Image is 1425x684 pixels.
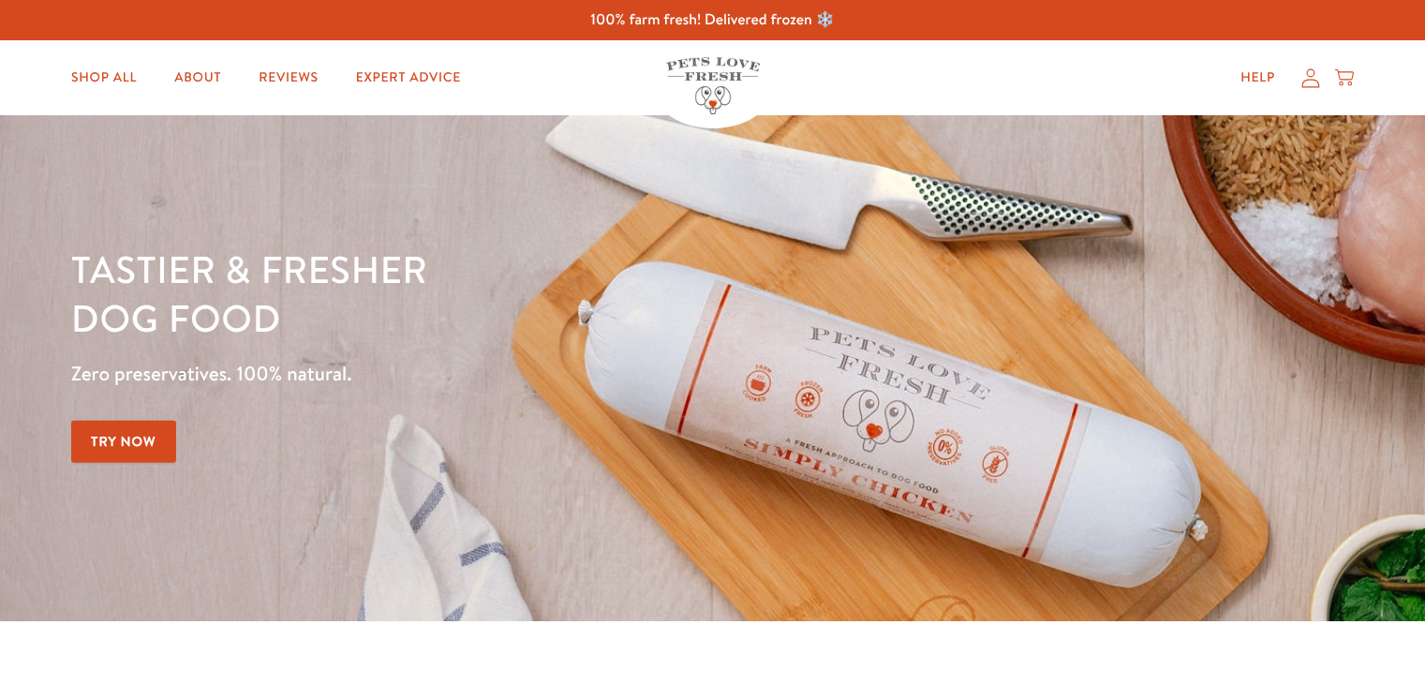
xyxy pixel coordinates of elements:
a: Shop All [56,59,152,97]
h1: Tastier & fresher dog food [71,245,927,342]
a: Help [1225,59,1290,97]
a: Try Now [71,421,176,463]
a: About [159,59,236,97]
p: Zero preservatives. 100% natural. [71,357,927,391]
a: Reviews [244,59,333,97]
img: Pets Love Fresh [666,57,760,114]
a: Expert Advice [341,59,476,97]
